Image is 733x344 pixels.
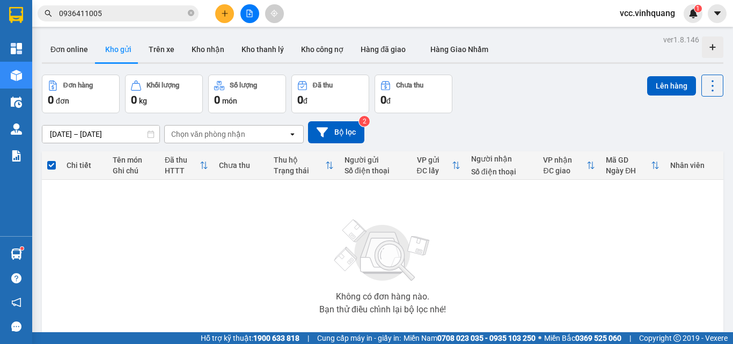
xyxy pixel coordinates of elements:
[307,332,309,344] span: |
[113,166,154,175] div: Ghi chú
[629,332,631,344] span: |
[471,155,533,163] div: Người nhận
[344,156,406,164] div: Người gửi
[543,156,587,164] div: VP nhận
[188,10,194,16] span: close-circle
[146,82,179,89] div: Khối lượng
[125,75,203,113] button: Khối lượng0kg
[131,93,137,106] span: 0
[42,36,97,62] button: Đơn online
[606,156,651,164] div: Mã GD
[344,166,406,175] div: Số điện thoại
[670,161,718,170] div: Nhân viên
[208,75,286,113] button: Số lượng0món
[183,36,233,62] button: Kho nhận
[11,297,21,308] span: notification
[543,166,587,175] div: ĐC giao
[253,334,299,342] strong: 1900 633 818
[303,97,307,105] span: đ
[45,10,52,17] span: search
[417,156,452,164] div: VP gửi
[59,8,186,19] input: Tìm tên, số ĐT hoặc mã đơn
[437,334,536,342] strong: 0708 023 035 - 0935 103 250
[56,97,69,105] span: đơn
[404,332,536,344] span: Miền Nam
[165,166,200,175] div: HTTT
[694,5,702,12] sup: 1
[11,273,21,283] span: question-circle
[233,36,292,62] button: Kho thanh lý
[688,9,698,18] img: icon-new-feature
[11,70,22,81] img: warehouse-icon
[201,332,299,344] span: Hỗ trợ kỹ thuật:
[42,75,120,113] button: Đơn hàng0đơn
[9,7,23,23] img: logo-vxr
[544,332,621,344] span: Miền Bắc
[673,334,681,342] span: copyright
[171,129,245,140] div: Chọn văn phòng nhận
[471,167,533,176] div: Số điện thoại
[42,126,159,143] input: Select a date range.
[430,45,488,54] span: Hàng Giao Nhầm
[140,36,183,62] button: Trên xe
[386,97,391,105] span: đ
[317,332,401,344] span: Cung cấp máy in - giấy in:
[600,151,665,180] th: Toggle SortBy
[611,6,684,20] span: vcc.vinhquang
[288,130,297,138] svg: open
[165,156,200,164] div: Đã thu
[63,82,93,89] div: Đơn hàng
[291,75,369,113] button: Đã thu0đ
[188,9,194,19] span: close-circle
[538,336,541,340] span: ⚪️
[647,76,696,96] button: Lên hàng
[97,36,140,62] button: Kho gửi
[221,10,229,17] span: plus
[702,36,723,58] div: Tạo kho hàng mới
[11,123,22,135] img: warehouse-icon
[696,5,700,12] span: 1
[292,36,352,62] button: Kho công nợ
[11,321,21,332] span: message
[329,213,436,288] img: svg+xml;base64,PHN2ZyBjbGFzcz0ibGlzdC1wbHVnX19zdmciIHhtbG5zPSJodHRwOi8vd3d3LnczLm9yZy8yMDAwL3N2Zy...
[11,43,22,54] img: dashboard-icon
[538,151,600,180] th: Toggle SortBy
[380,93,386,106] span: 0
[11,97,22,108] img: warehouse-icon
[713,9,722,18] span: caret-down
[214,93,220,106] span: 0
[215,4,234,23] button: plus
[417,166,452,175] div: ĐC lấy
[319,305,446,314] div: Bạn thử điều chỉnh lại bộ lọc nhé!
[113,156,154,164] div: Tên món
[159,151,214,180] th: Toggle SortBy
[219,161,262,170] div: Chưa thu
[663,34,699,46] div: ver 1.8.146
[48,93,54,106] span: 0
[336,292,429,301] div: Không có đơn hàng nào.
[222,97,237,105] span: món
[708,4,727,23] button: caret-down
[308,121,364,143] button: Bộ lọc
[246,10,253,17] span: file-add
[20,247,24,250] sup: 1
[297,93,303,106] span: 0
[313,82,333,89] div: Đã thu
[139,97,147,105] span: kg
[268,151,339,180] th: Toggle SortBy
[270,10,278,17] span: aim
[11,248,22,260] img: warehouse-icon
[11,150,22,162] img: solution-icon
[359,116,370,127] sup: 2
[230,82,257,89] div: Số lượng
[396,82,423,89] div: Chưa thu
[265,4,284,23] button: aim
[606,166,651,175] div: Ngày ĐH
[412,151,466,180] th: Toggle SortBy
[575,334,621,342] strong: 0369 525 060
[352,36,414,62] button: Hàng đã giao
[274,156,325,164] div: Thu hộ
[67,161,102,170] div: Chi tiết
[240,4,259,23] button: file-add
[274,166,325,175] div: Trạng thái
